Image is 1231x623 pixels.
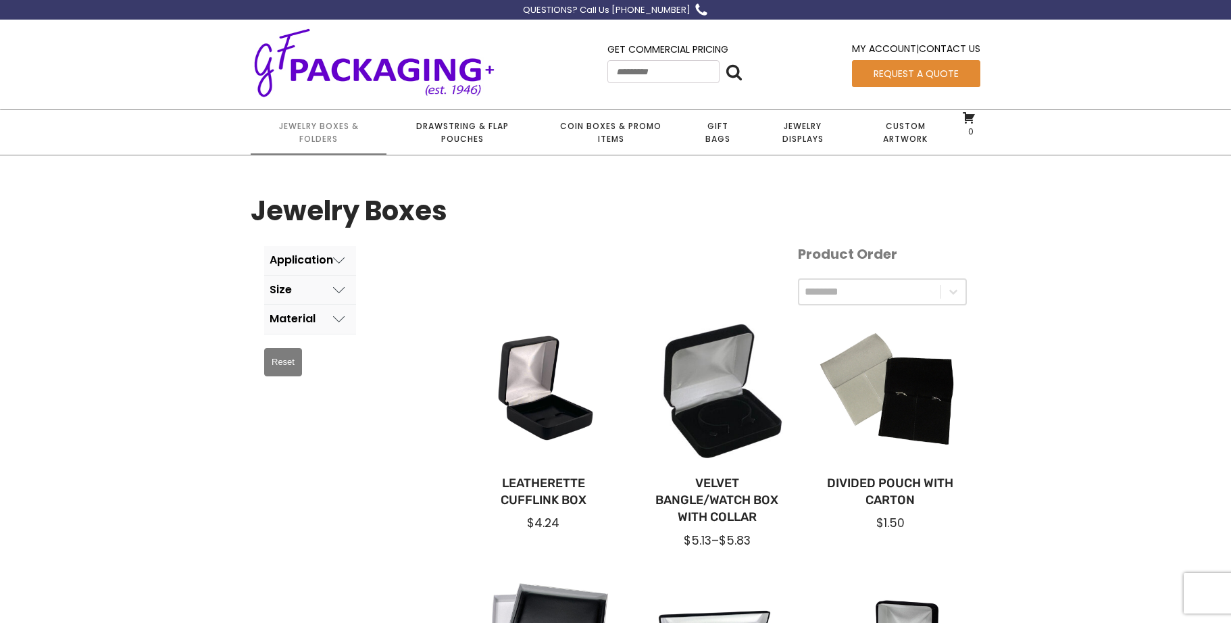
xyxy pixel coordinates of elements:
a: Velvet Bangle/Watch Box with Collar [652,475,782,526]
a: Request a Quote [852,60,980,87]
div: Material [270,313,316,325]
a: Custom Artwork [853,110,957,155]
h1: Jewelry Boxes [251,189,447,232]
span: $5.13 [684,532,711,549]
div: Application [270,254,333,266]
button: Application [264,246,356,275]
a: Get Commercial Pricing [607,43,728,56]
a: Jewelry Displays [753,110,853,155]
button: Material [264,305,356,334]
div: $1.50 [825,515,955,531]
div: Size [270,284,292,296]
a: My Account [852,42,916,55]
button: Size [264,276,356,305]
img: GF Packaging + - Established 1946 [251,26,498,99]
div: QUESTIONS? Call Us [PHONE_NUMBER] [523,3,690,18]
span: $5.83 [719,532,751,549]
div: | [852,41,980,59]
div: – [652,532,782,549]
a: Coin Boxes & Promo Items [538,110,683,155]
a: Divided Pouch with Carton [825,475,955,509]
a: Leatherette Cufflink Box [478,475,609,509]
a: Drawstring & Flap Pouches [386,110,538,155]
a: Jewelry Boxes & Folders [251,110,386,155]
a: Gift Bags [683,110,753,155]
a: 0 [962,111,976,136]
a: Contact Us [919,42,980,55]
div: $4.24 [478,515,609,531]
span: 0 [965,126,974,137]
